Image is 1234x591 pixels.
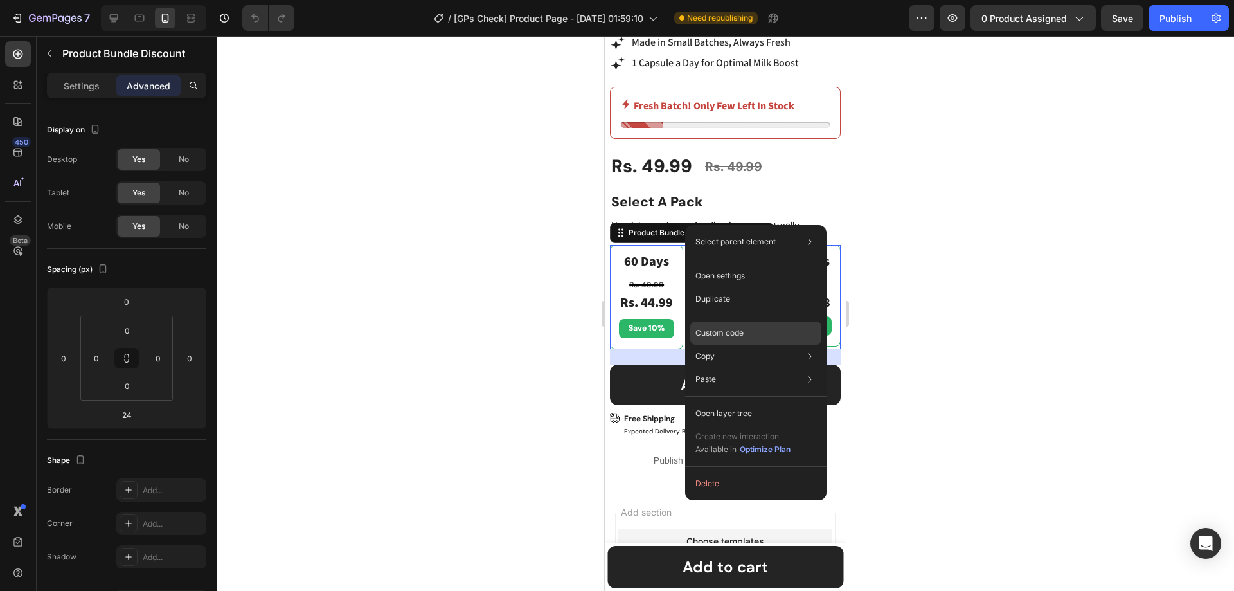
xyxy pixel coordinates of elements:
[180,349,199,368] input: 0
[47,261,111,278] div: Spacing (px)
[114,405,139,424] input: 24
[695,430,791,443] p: Create new interaction
[114,292,139,311] input: 0
[690,472,821,495] button: Delete
[47,187,69,199] div: Tablet
[143,552,203,563] div: Add...
[179,221,189,232] span: No
[47,551,76,563] div: Shadow
[114,376,140,396] input: 0px
[981,12,1067,25] span: 0 product assigned
[47,484,72,496] div: Border
[12,137,31,147] div: 450
[448,12,451,25] span: /
[695,444,737,454] span: Available in
[695,236,776,248] p: Select parent element
[87,349,106,368] input: 0px
[1149,5,1203,31] button: Publish
[739,443,791,456] button: Optimize Plan
[695,374,716,385] p: Paste
[242,5,294,31] div: Undo/Redo
[1159,12,1192,25] div: Publish
[454,12,643,25] span: [GPs Check] Product Page - [DATE] 01:59:10
[47,122,103,139] div: Display on
[47,452,88,469] div: Shape
[47,154,77,165] div: Desktop
[695,327,744,339] p: Custom code
[132,154,145,165] span: Yes
[62,46,201,61] p: Product Bundle Discount
[64,79,100,93] p: Settings
[5,5,96,31] button: 7
[695,350,715,362] p: Copy
[143,485,203,496] div: Add...
[127,79,170,93] p: Advanced
[84,10,90,26] p: 7
[47,221,71,232] div: Mobile
[695,270,745,282] p: Open settings
[605,36,846,591] iframe: To enrich screen reader interactions, please activate Accessibility in Grammarly extension settings
[132,187,145,199] span: Yes
[1112,13,1133,24] span: Save
[687,12,753,24] span: Need republishing
[148,349,168,368] input: 0px
[740,444,791,455] div: Optimize Plan
[47,518,73,529] div: Corner
[695,408,752,419] p: Open layer tree
[132,221,145,232] span: Yes
[1101,5,1143,31] button: Save
[1190,528,1221,559] div: Open Intercom Messenger
[114,321,140,340] input: 0px
[143,518,203,530] div: Add...
[10,235,31,246] div: Beta
[179,187,189,199] span: No
[695,293,730,305] p: Duplicate
[54,349,73,368] input: 0
[179,154,189,165] span: No
[970,5,1096,31] button: 0 product assigned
